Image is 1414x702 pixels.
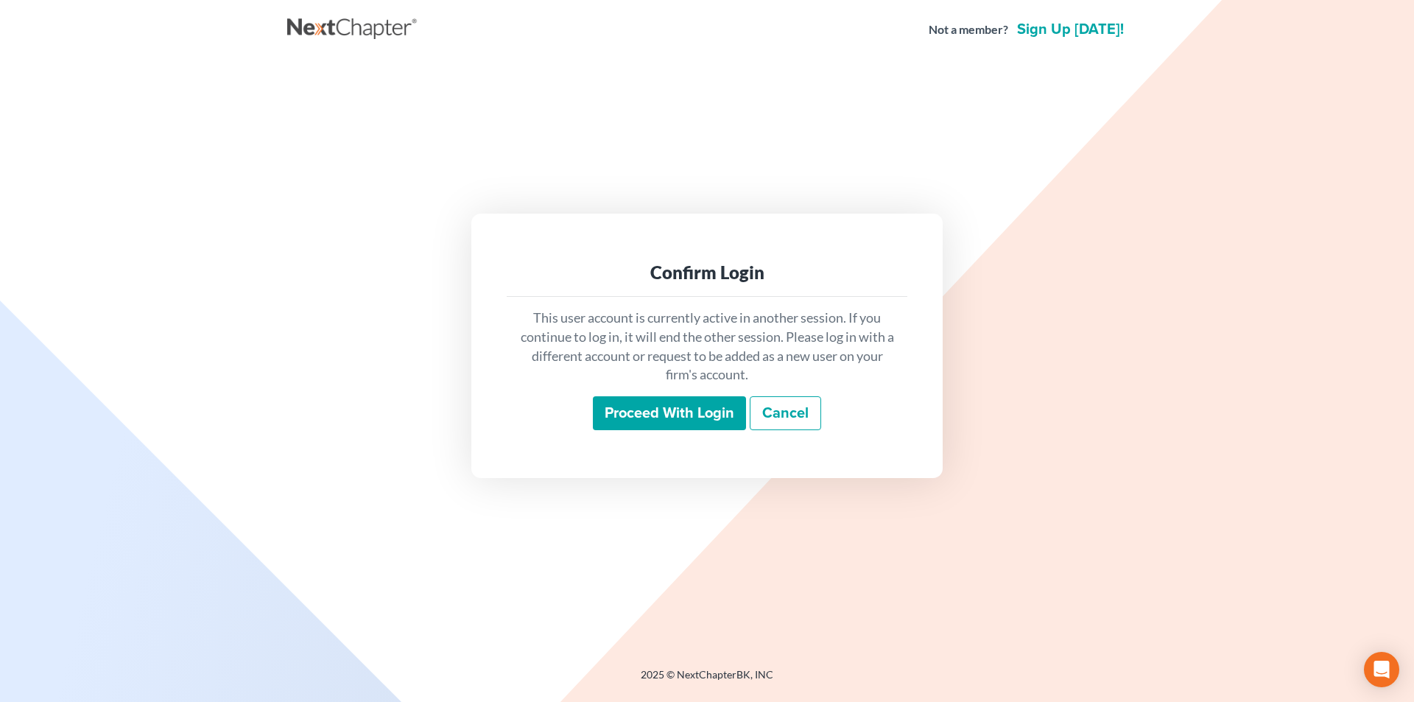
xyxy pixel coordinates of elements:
a: Cancel [750,396,821,430]
div: 2025 © NextChapterBK, INC [287,667,1127,694]
div: Open Intercom Messenger [1364,652,1399,687]
input: Proceed with login [593,396,746,430]
div: Confirm Login [518,261,896,284]
a: Sign up [DATE]! [1014,22,1127,37]
strong: Not a member? [929,21,1008,38]
p: This user account is currently active in another session. If you continue to log in, it will end ... [518,309,896,385]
